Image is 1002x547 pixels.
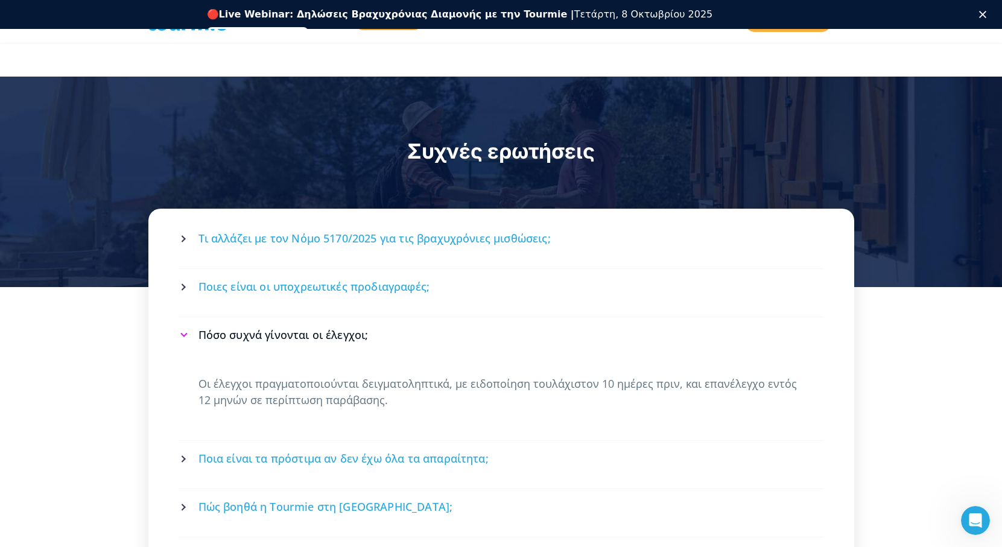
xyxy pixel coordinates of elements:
[979,11,991,18] div: Κλείσιμο
[198,376,804,408] p: Οι έλεγχοι πραγματοποιούνται δειγματοληπτικά, με ειδοποίηση τουλάχιστον 10 ημέρες πριν, και επανέ...
[198,327,369,343] span: Πόσο συχνά γίνονται οι έλεγχοι;
[207,27,309,42] a: Εγγραφείτε δωρεάν
[407,139,595,163] span: Συχνές ερωτήσεις
[180,319,822,351] a: Πόσο συχνά γίνονται οι έλεγχοι;
[198,279,430,294] span: Ποιες είναι οι υποχρεωτικές προδιαγραφές;
[180,271,822,303] a: Ποιες είναι οι υποχρεωτικές προδιαγραφές;
[180,443,822,475] a: Ποια είναι τα πρόστιμα αν δεν έχω όλα τα απαραίτητα;
[180,491,822,523] a: Πώς βοηθά η Tourmie στη [GEOGRAPHIC_DATA];
[219,8,574,20] b: Live Webinar: Δηλώσεις Βραχυχρόνιας Διαμονής με την Tourmie |
[180,223,822,255] a: Τι αλλάζει με τον Νόμο 5170/2025 για τις βραχυχρόνιες μισθώσεις;
[198,451,489,466] span: Ποια είναι τα πρόστιμα αν δεν έχω όλα τα απαραίτητα;
[961,506,990,535] iframe: Intercom live chat
[198,499,453,514] span: Πώς βοηθά η Tourmie στη [GEOGRAPHIC_DATA];
[207,8,713,21] div: 🔴 Τετάρτη, 8 Οκτωβρίου 2025
[198,231,551,246] span: Τι αλλάζει με τον Νόμο 5170/2025 για τις βραχυχρόνιες μισθώσεις;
